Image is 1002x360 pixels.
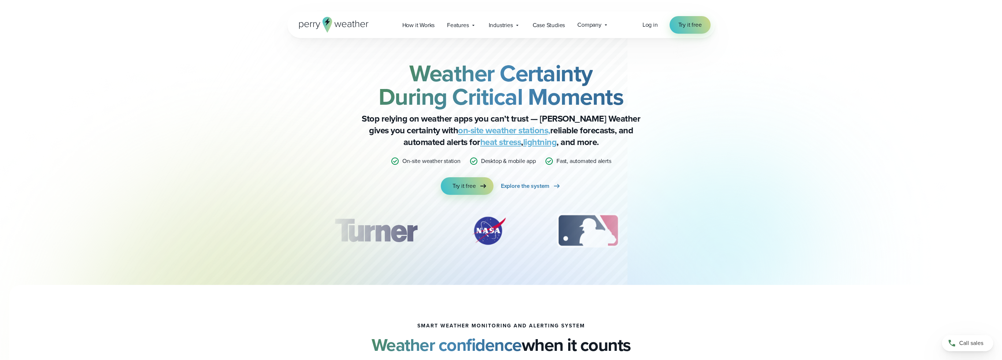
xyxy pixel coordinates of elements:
a: Try it free [670,16,711,34]
div: 4 of 12 [662,212,720,249]
img: MLB.svg [550,212,627,249]
span: Try it free [452,182,476,190]
strong: Weather Certainty During Critical Moments [379,56,624,114]
a: heat stress [480,136,521,149]
p: Fast, automated alerts [556,157,611,166]
img: Turner-Construction_1.svg [324,212,428,249]
a: How it Works [396,18,441,33]
span: How it Works [402,21,435,30]
a: on-site weather stations, [458,124,550,137]
p: Desktop & mobile app [481,157,536,166]
a: Case Studies [526,18,571,33]
a: lightning [523,136,557,149]
a: Call sales [942,335,993,351]
span: Try it free [678,21,702,29]
a: Try it free [441,177,493,195]
span: Company [577,21,601,29]
a: Explore the system [501,177,561,195]
h2: when it counts [372,335,631,355]
span: Industries [489,21,513,30]
div: 2 of 12 [463,212,514,249]
strong: Weather confidence [372,332,522,358]
img: NASA.svg [463,212,514,249]
a: Log in [642,21,658,29]
div: slideshow [324,212,678,253]
span: Explore the system [501,182,550,190]
p: On-site weather station [402,157,460,166]
div: 3 of 12 [550,212,627,249]
h1: smart weather monitoring and alerting system [417,323,585,329]
img: PGA.svg [662,212,720,249]
div: 1 of 12 [324,212,428,249]
span: Case Studies [533,21,565,30]
p: Stop relying on weather apps you can’t trust — [PERSON_NAME] Weather gives you certainty with rel... [355,113,648,148]
span: Call sales [959,339,983,348]
span: Features [447,21,469,30]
